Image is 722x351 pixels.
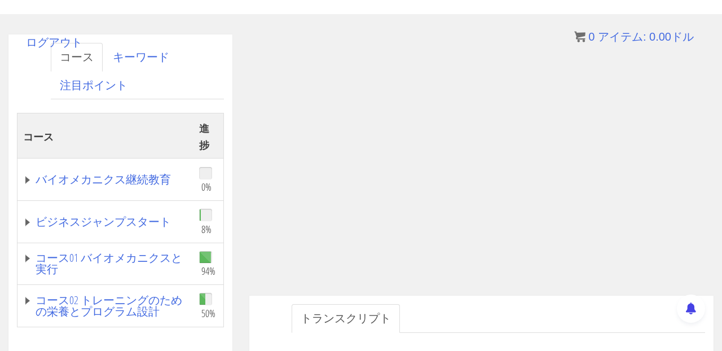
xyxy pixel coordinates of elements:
font: コース [23,130,54,143]
font: 0.00 [649,30,671,43]
font: コース02 トレーニングのための栄養とプログラム設計 [36,292,182,319]
font: アイテム: [598,30,646,43]
font: 0% [201,180,212,194]
img: icon11.png [574,31,585,42]
font: 50% [201,306,215,320]
font: ビジネスジャンプスタート [36,214,171,229]
font: コース01 バイオメカニクスと実行 [36,250,182,277]
font: ドル [671,30,694,43]
a: キーワード [104,43,178,72]
a: トランスクリプト [292,304,400,333]
a: 0 アイテム: 0.00ドル [574,30,694,43]
a: バイオメカニクス継続教育 [23,174,188,185]
a: ログアウト [17,14,91,68]
font: トランスクリプト [301,310,391,326]
font: 94% [201,264,215,278]
font: 進捗 [199,121,209,152]
font: 注目ポイント [60,77,127,93]
a: ビジネスジャンプスタート [23,216,188,227]
font: ログアウト [26,34,82,49]
a: コース01 バイオメカニクスと実行 [23,252,188,275]
font: 8% [201,222,212,236]
font: キーワード [113,49,169,64]
font: 0 [588,30,595,43]
font: バイオメカニクス継続教育 [36,172,171,187]
a: 注目ポイント [51,71,137,100]
a: コース02 トレーニングのための栄養とプログラム設計 [23,295,188,317]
